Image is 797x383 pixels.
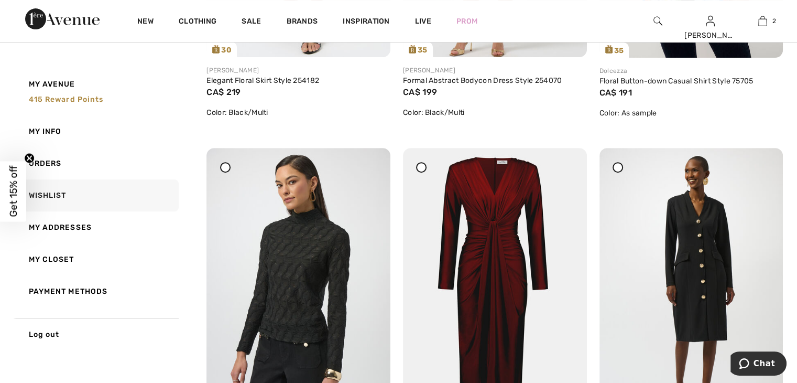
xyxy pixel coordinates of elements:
[14,318,179,350] a: Log out
[343,17,389,28] span: Inspiration
[206,87,241,97] span: CA$ 219
[684,30,736,41] div: [PERSON_NAME]
[179,17,216,28] a: Clothing
[242,17,261,28] a: Sale
[24,153,35,164] button: Close teaser
[730,352,787,378] iframe: Opens a widget where you can chat to one of our agents
[14,211,179,243] a: My Addresses
[403,66,587,75] div: [PERSON_NAME]
[7,166,19,217] span: Get 15% off
[599,88,632,98] span: CA$ 191
[599,66,783,76] div: Dolcezza
[706,15,715,27] img: My Info
[737,15,788,27] a: 2
[599,108,783,119] div: Color: As sample
[29,95,104,104] span: 415 Reward points
[137,17,154,28] a: New
[287,17,318,28] a: Brands
[14,115,179,147] a: My Info
[599,77,754,86] a: Floral Button-down Casual Shirt Style 75705
[25,8,100,29] img: 1ère Avenue
[206,76,319,85] a: Elegant Floral Skirt Style 254182
[653,15,662,27] img: search the website
[403,87,437,97] span: CA$ 199
[14,179,179,211] a: Wishlist
[706,16,715,26] a: Sign In
[14,275,179,307] a: Payment Methods
[758,15,767,27] img: My Bag
[206,107,390,118] div: Color: Black/Multi
[14,147,179,179] a: Orders
[456,16,477,27] a: Prom
[403,76,562,85] a: Formal Abstract Bodycon Dress Style 254070
[206,66,390,75] div: [PERSON_NAME]
[29,79,75,90] span: My Avenue
[772,16,776,26] span: 2
[403,107,587,118] div: Color: Black/Multi
[415,16,431,27] a: Live
[14,243,179,275] a: My Closet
